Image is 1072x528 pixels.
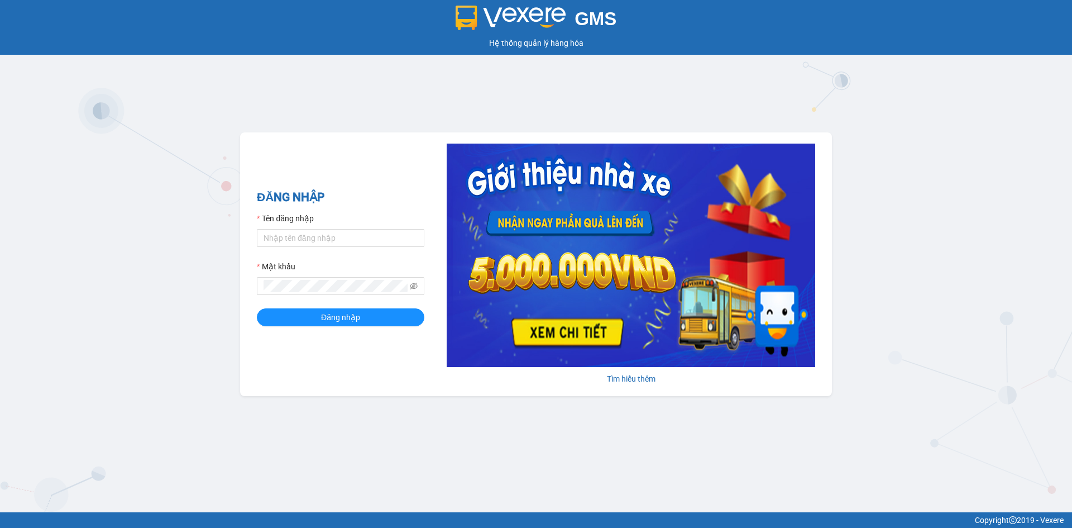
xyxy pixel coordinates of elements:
span: copyright [1009,516,1017,524]
div: Copyright 2019 - Vexere [8,514,1064,526]
div: Hệ thống quản lý hàng hóa [3,37,1069,49]
button: Đăng nhập [257,308,424,326]
span: eye-invisible [410,282,418,290]
label: Mật khẩu [257,260,295,273]
img: banner-0 [447,144,815,367]
input: Tên đăng nhập [257,229,424,247]
input: Mật khẩu [264,280,408,292]
img: logo 2 [456,6,566,30]
a: GMS [456,17,617,26]
div: Tìm hiểu thêm [447,373,815,385]
h2: ĐĂNG NHẬP [257,188,424,207]
span: Đăng nhập [321,311,360,324]
label: Tên đăng nhập [257,212,314,225]
span: GMS [575,8,616,29]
